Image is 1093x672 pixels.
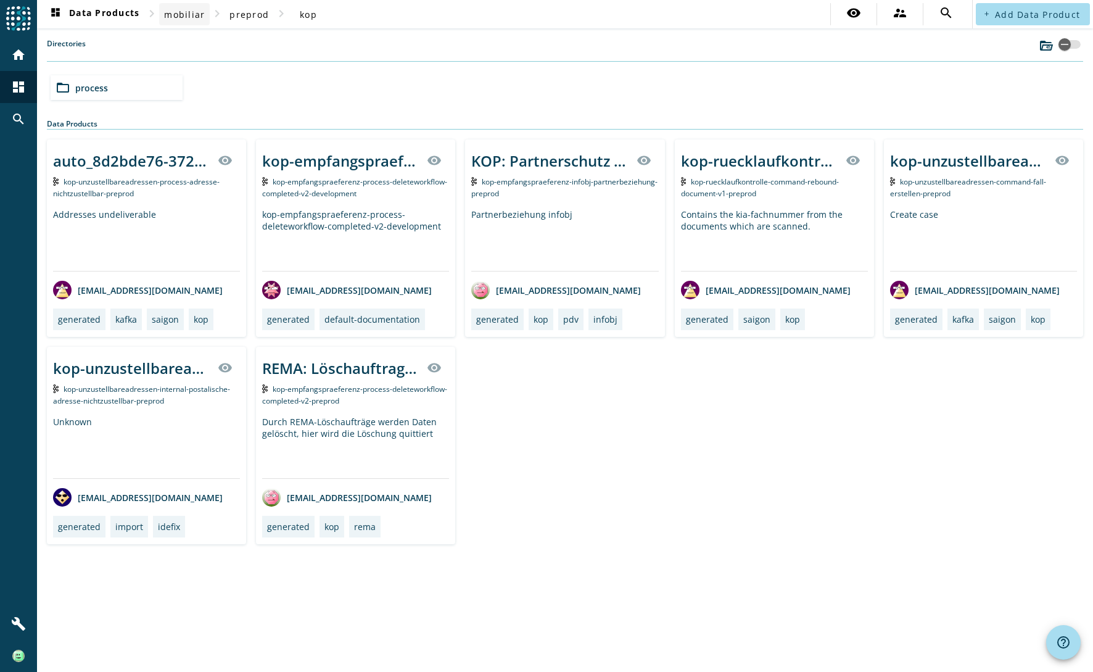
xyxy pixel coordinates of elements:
[274,6,289,21] mat-icon: chevron_right
[262,177,268,186] img: Kafka Topic: kop-empfangspraeferenz-process-deleteworkflow-completed-v2-development
[895,313,938,325] div: generated
[983,10,990,17] mat-icon: add
[846,6,861,20] mat-icon: visibility
[229,9,269,20] span: preprod
[12,650,25,662] img: 8ef6eae738893911f7e6419249ab375e
[262,281,432,299] div: [EMAIL_ADDRESS][DOMAIN_NAME]
[681,177,687,186] img: Kafka Topic: kop-ruecklaufkontrolle-command-rebound-document-v1-preprod
[262,384,447,406] span: Kafka Topic: kop-empfangspraeferenz-process-deleteworkflow-completed-v2-preprod
[152,313,179,325] div: saigon
[6,6,31,31] img: spoud-logo.svg
[267,313,310,325] div: generated
[53,151,210,171] div: auto_8d2bde76-3723-48f9-a142-114e72221115
[267,521,310,533] div: generated
[324,521,339,533] div: kop
[471,281,641,299] div: [EMAIL_ADDRESS][DOMAIN_NAME]
[11,80,26,94] mat-icon: dashboard
[48,7,139,22] span: Data Products
[354,521,376,533] div: rema
[53,488,72,507] img: avatar
[262,384,268,393] img: Kafka Topic: kop-empfangspraeferenz-process-deleteworkflow-completed-v2-preprod
[158,521,180,533] div: idefix
[681,281,699,299] img: avatar
[471,177,477,186] img: Kafka Topic: kop-empfangspraeferenz-infobj-partnerbeziehung-preprod
[681,176,839,199] span: Kafka Topic: kop-ruecklaufkontrolle-command-rebound-document-v1-preprod
[890,281,1060,299] div: [EMAIL_ADDRESS][DOMAIN_NAME]
[471,281,490,299] img: avatar
[785,313,800,325] div: kop
[890,176,1047,199] span: Kafka Topic: kop-unzustellbareadressen-command-fall-erstellen-preprod
[262,209,449,271] div: kop-empfangspraeferenz-process-deleteworkflow-completed-v2-development
[53,358,210,378] div: kop-unzustellbareadressen-internal-postalische-adresse-nichtzustellbar-_stage_
[218,153,233,168] mat-icon: visibility
[262,358,419,378] div: REMA: Löschauftrag quittiern
[324,313,420,325] div: default-documentation
[471,176,658,199] span: Kafka Topic: kop-empfangspraeferenz-infobj-partnerbeziehung-preprod
[989,313,1016,325] div: saigon
[289,3,328,25] button: kop
[952,313,974,325] div: kafka
[262,488,432,507] div: [EMAIL_ADDRESS][DOMAIN_NAME]
[686,313,728,325] div: generated
[159,3,210,25] button: mobiliar
[563,313,579,325] div: pdv
[194,313,208,325] div: kop
[743,313,770,325] div: saigon
[262,416,449,478] div: Durch REMA-Löschaufträge werden Daten gelöscht, hier wird die Löschung quittiert
[593,313,617,325] div: infobj
[115,313,137,325] div: kafka
[225,3,274,25] button: preprod
[1031,313,1046,325] div: kop
[11,48,26,62] mat-icon: home
[995,9,1080,20] span: Add Data Product
[262,176,447,199] span: Kafka Topic: kop-empfangspraeferenz-process-deleteworkflow-completed-v2-development
[144,6,159,21] mat-icon: chevron_right
[47,118,1083,130] div: Data Products
[846,153,860,168] mat-icon: visibility
[164,9,205,20] span: mobiliar
[75,82,108,94] span: process
[11,616,26,631] mat-icon: build
[1056,635,1071,650] mat-icon: help_outline
[53,281,223,299] div: [EMAIL_ADDRESS][DOMAIN_NAME]
[427,360,442,375] mat-icon: visibility
[890,177,896,186] img: Kafka Topic: kop-unzustellbareadressen-command-fall-erstellen-preprod
[53,177,59,186] img: Kafka Topic: kop-unzustellbareadressen-process-adresse-nichtzustellbar-preprod
[890,281,909,299] img: avatar
[53,384,59,393] img: Kafka Topic: kop-unzustellbareadressen-internal-postalische-adresse-nichtzustellbar-preprod
[1055,153,1070,168] mat-icon: visibility
[218,360,233,375] mat-icon: visibility
[53,209,240,271] div: Addresses undeliverable
[210,6,225,21] mat-icon: chevron_right
[43,3,144,25] button: Data Products
[47,38,86,61] label: Directories
[53,384,230,406] span: Kafka Topic: kop-unzustellbareadressen-internal-postalische-adresse-nichtzustellbar-preprod
[56,80,70,95] mat-icon: folder_open
[534,313,548,325] div: kop
[637,153,651,168] mat-icon: visibility
[58,521,101,533] div: generated
[427,153,442,168] mat-icon: visibility
[53,488,223,507] div: [EMAIL_ADDRESS][DOMAIN_NAME]
[976,3,1090,25] button: Add Data Product
[681,151,838,171] div: kop-ruecklaufkontrolle-command-rebound-document-v1-_stage_
[11,112,26,127] mat-icon: search
[681,209,868,271] div: Contains the kia-fachnummer from the documents which are scanned.
[471,151,629,171] div: KOP: Partnerschutz gegenüber PDV
[893,6,907,20] mat-icon: supervisor_account
[53,176,220,199] span: Kafka Topic: kop-unzustellbareadressen-process-adresse-nichtzustellbar-preprod
[890,209,1077,271] div: Create case
[939,6,954,20] mat-icon: search
[115,521,143,533] div: import
[53,416,240,478] div: Unknown
[476,313,519,325] div: generated
[58,313,101,325] div: generated
[48,7,63,22] mat-icon: dashboard
[300,9,317,20] span: kop
[681,281,851,299] div: [EMAIL_ADDRESS][DOMAIN_NAME]
[262,281,281,299] img: avatar
[471,209,658,271] div: Partnerbeziehung infobj
[262,488,281,507] img: avatar
[890,151,1047,171] div: kop-unzustellbareadressen-command-fall-erstellen-preprod
[53,281,72,299] img: avatar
